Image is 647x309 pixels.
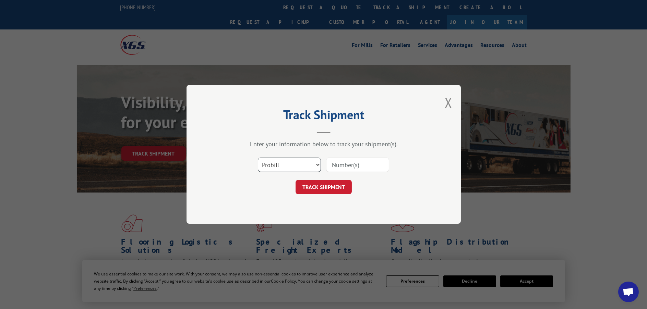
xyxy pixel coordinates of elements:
button: Close modal [445,94,452,112]
button: TRACK SHIPMENT [296,180,352,195]
h2: Track Shipment [221,110,427,123]
a: Open chat [618,282,639,302]
div: Enter your information below to track your shipment(s). [221,140,427,148]
input: Number(s) [326,158,389,172]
